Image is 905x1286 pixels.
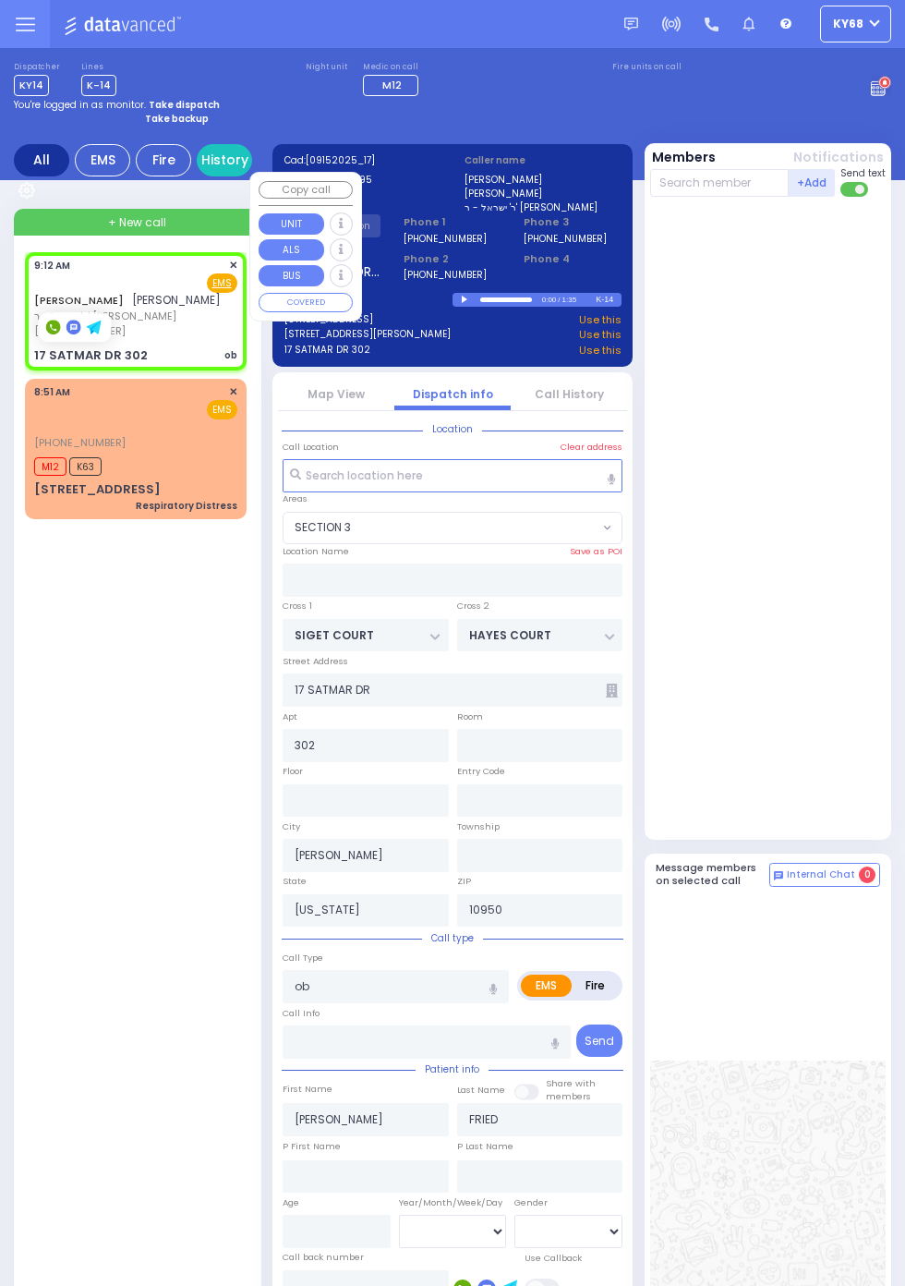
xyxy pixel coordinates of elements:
[34,309,221,324] span: ר' ישראל - ר' [PERSON_NAME]
[576,1025,622,1057] button: Send
[561,289,578,310] div: 1:35
[259,213,324,235] button: UNIT
[283,1140,341,1153] label: P First Name
[34,346,148,365] div: 17 SATMAR DR 302
[596,293,621,307] div: K-14
[229,384,237,400] span: ✕
[34,457,66,476] span: M12
[457,875,471,888] label: ZIP
[579,327,621,343] a: Use this
[283,710,297,723] label: Apt
[69,457,102,476] span: K63
[283,655,348,668] label: Street Address
[524,232,607,246] label: [PHONE_NUMBER]
[774,871,783,880] img: comment-alt.png
[524,214,621,230] span: Phone 3
[259,293,353,313] button: COVERED
[465,153,621,167] label: Caller name
[34,480,161,499] div: [STREET_ADDRESS]
[283,1196,299,1209] label: Age
[656,862,770,886] h5: Message members on selected call
[579,312,621,328] a: Use this
[283,545,349,558] label: Location Name
[399,1196,507,1209] div: Year/Month/Week/Day
[308,386,365,402] a: Map View
[197,144,252,176] a: History
[521,975,572,997] label: EMS
[284,293,453,307] label: Last 3 location
[363,62,424,73] label: Medic on call
[108,214,166,231] span: + New call
[423,422,482,436] span: Location
[283,459,622,492] input: Search location here
[840,166,886,180] span: Send text
[132,292,221,308] span: [PERSON_NAME]
[557,289,561,310] div: /
[514,1196,548,1209] label: Gender
[283,1251,364,1264] label: Call back number
[283,952,323,964] label: Call Type
[570,545,622,558] label: Save as POI
[789,169,835,197] button: +Add
[524,251,621,267] span: Phone 4
[457,1084,505,1097] label: Last Name
[612,62,682,73] label: Fire units on call
[306,153,375,167] span: [09152025_17]
[224,348,237,362] div: ob
[284,513,598,544] span: SECTION 3
[650,169,790,197] input: Search member
[81,75,116,96] span: K-14
[34,323,126,338] span: [PHONE_NUMBER]
[546,1077,596,1089] small: Share with
[229,258,237,273] span: ✕
[652,148,716,167] button: Members
[404,268,487,282] label: [PHONE_NUMBER]
[457,765,505,778] label: Entry Code
[284,153,441,167] label: Cad:
[465,187,621,200] label: [PERSON_NAME]
[306,62,347,73] label: Night unit
[283,441,339,454] label: Call Location
[64,13,187,36] img: Logo
[81,62,116,73] label: Lines
[283,820,300,833] label: City
[525,1252,582,1265] label: Use Callback
[840,180,870,199] label: Turn off text
[422,931,483,945] span: Call type
[283,875,307,888] label: State
[14,98,146,112] span: You're logged in as monitor.
[404,232,487,246] label: [PHONE_NUMBER]
[145,112,209,126] strong: Take backup
[34,259,70,273] span: 9:12 AM
[259,181,353,199] button: Copy call
[541,289,558,310] div: 0:00
[457,820,500,833] label: Township
[75,144,130,176] div: EMS
[787,868,855,881] span: Internal Chat
[136,499,237,513] div: Respiratory Distress
[820,6,891,42] button: ky68
[14,144,69,176] div: All
[465,200,621,214] label: ר' ישראל - ר' [PERSON_NAME]
[295,519,351,536] span: SECTION 3
[382,78,402,92] span: M12
[404,214,501,230] span: Phone 1
[34,293,124,308] a: [PERSON_NAME]
[284,173,441,187] label: Caller:
[769,863,880,887] button: Internal Chat 0
[149,98,220,112] strong: Take dispatch
[136,144,191,176] div: Fire
[284,327,451,343] a: [STREET_ADDRESS][PERSON_NAME]
[283,1083,332,1096] label: First Name
[14,62,60,73] label: Dispatcher
[283,765,303,778] label: Floor
[416,1062,489,1076] span: Patient info
[859,867,875,883] span: 0
[283,600,312,613] label: Cross 1
[259,265,324,286] button: BUS
[465,173,621,187] label: [PERSON_NAME]
[259,239,324,261] button: ALS
[579,343,621,358] a: Use this
[535,386,604,402] a: Call History
[283,492,308,505] label: Areas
